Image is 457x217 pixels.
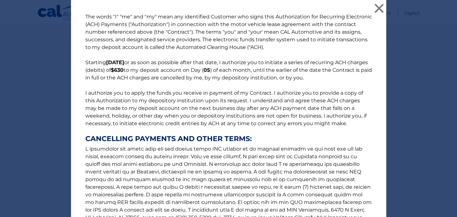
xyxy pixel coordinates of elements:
b: $630 [111,67,124,73]
strong: CANCELLING PAYMENTS AND OTHER TERMS: [85,135,372,143]
b: 05 [204,67,210,73]
button: × [373,2,386,15]
b: [DATE] [106,59,124,65]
